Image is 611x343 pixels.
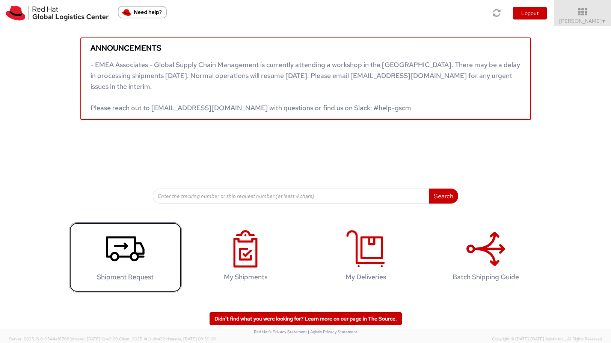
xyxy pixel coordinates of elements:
[309,222,422,292] a: My Deliveries
[91,60,520,112] span: - EMEA Associates - Global Supply Chain Management is currently attending a workshop in the [GEOG...
[197,273,294,281] h4: My Shipments
[9,336,118,342] span: Server: 2025.16.0-9544af67660
[169,336,216,342] span: master, [DATE] 09:59:06
[559,18,606,24] span: [PERSON_NAME]
[77,273,174,281] h4: Shipment Request
[430,222,542,292] a: Batch Shipping Guide
[119,336,216,342] span: Client: 2025.14.0-db4321d
[317,273,414,281] h4: My Deliveries
[438,273,534,281] h4: Batch Shipping Guide
[189,222,302,292] a: My Shipments
[153,189,430,204] input: Enter the tracking number or ship request number (at least 4 chars)
[492,336,602,342] span: Copyright © [DATE]-[DATE] Agistix Inc., All Rights Reserved
[210,312,402,325] a: Didn't find what you were looking for? Learn more on our page in The Source.
[6,6,109,21] img: rh-logistics-00dfa346123c4ec078e1.svg
[80,37,531,120] a: Announcements - EMEA Associates - Global Supply Chain Management is currently attending a worksho...
[429,189,458,204] button: Search
[91,44,521,52] h5: Announcements
[69,222,182,292] a: Shipment Request
[72,336,118,342] span: master, [DATE] 10:42:29
[118,6,167,18] button: Need help?
[308,329,357,334] a: | Agistix Privacy Statement
[513,7,547,19] button: Logout
[602,18,606,24] span: ▼
[254,329,307,334] a: Red Hat's Privacy Statement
